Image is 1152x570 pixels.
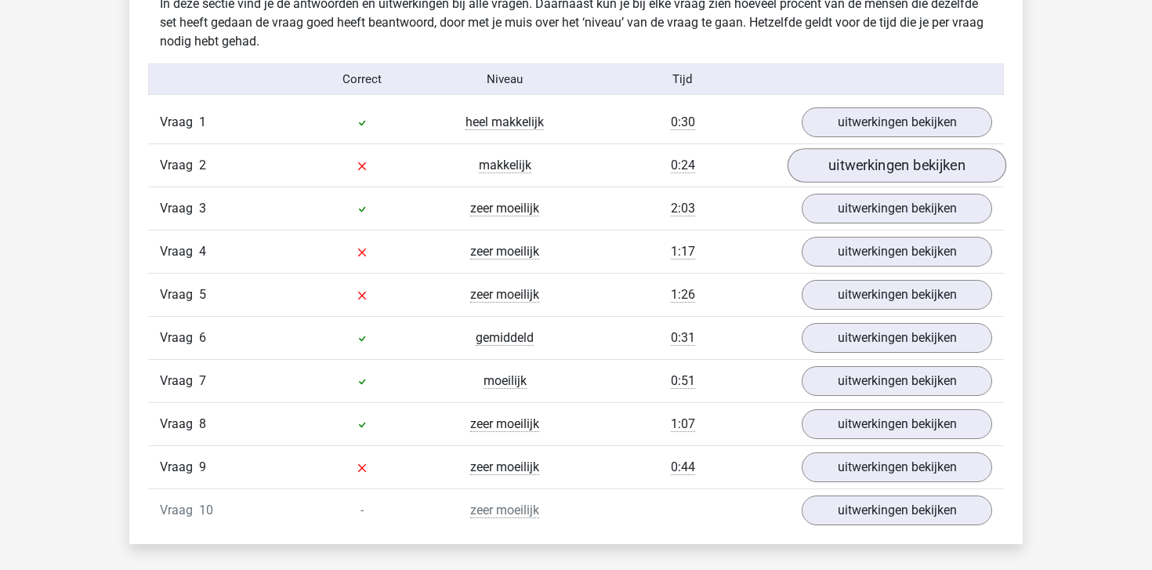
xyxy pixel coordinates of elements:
[802,409,992,439] a: uitwerkingen bekijken
[671,114,695,130] span: 0:30
[199,114,206,129] span: 1
[160,242,199,261] span: Vraag
[470,503,539,518] span: zeer moeilijk
[671,158,695,173] span: 0:24
[671,459,695,475] span: 0:44
[160,113,199,132] span: Vraag
[433,71,576,89] div: Niveau
[671,373,695,389] span: 0:51
[199,503,213,517] span: 10
[671,416,695,432] span: 1:07
[470,416,539,432] span: zeer moeilijk
[802,107,992,137] a: uitwerkingen bekijken
[470,459,539,475] span: zeer moeilijk
[160,372,199,390] span: Vraag
[802,280,992,310] a: uitwerkingen bekijken
[199,416,206,431] span: 8
[199,287,206,302] span: 5
[292,71,434,89] div: Correct
[160,156,199,175] span: Vraag
[199,201,206,216] span: 3
[671,330,695,346] span: 0:31
[199,158,206,172] span: 2
[466,114,544,130] span: heel makkelijk
[802,194,992,223] a: uitwerkingen bekijken
[788,149,1006,183] a: uitwerkingen bekijken
[160,501,199,520] span: Vraag
[802,452,992,482] a: uitwerkingen bekijken
[160,458,199,477] span: Vraag
[802,237,992,267] a: uitwerkingen bekijken
[671,287,695,303] span: 1:26
[802,496,992,525] a: uitwerkingen bekijken
[160,285,199,304] span: Vraag
[160,329,199,347] span: Vraag
[199,244,206,259] span: 4
[476,330,534,346] span: gemiddeld
[291,501,433,520] div: -
[470,287,539,303] span: zeer moeilijk
[671,244,695,260] span: 1:17
[671,201,695,216] span: 2:03
[802,323,992,353] a: uitwerkingen bekijken
[160,415,199,434] span: Vraag
[470,201,539,216] span: zeer moeilijk
[160,199,199,218] span: Vraag
[484,373,527,389] span: moeilijk
[199,373,206,388] span: 7
[470,244,539,260] span: zeer moeilijk
[199,459,206,474] span: 9
[802,366,992,396] a: uitwerkingen bekijken
[199,330,206,345] span: 6
[479,158,531,173] span: makkelijk
[576,71,790,89] div: Tijd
